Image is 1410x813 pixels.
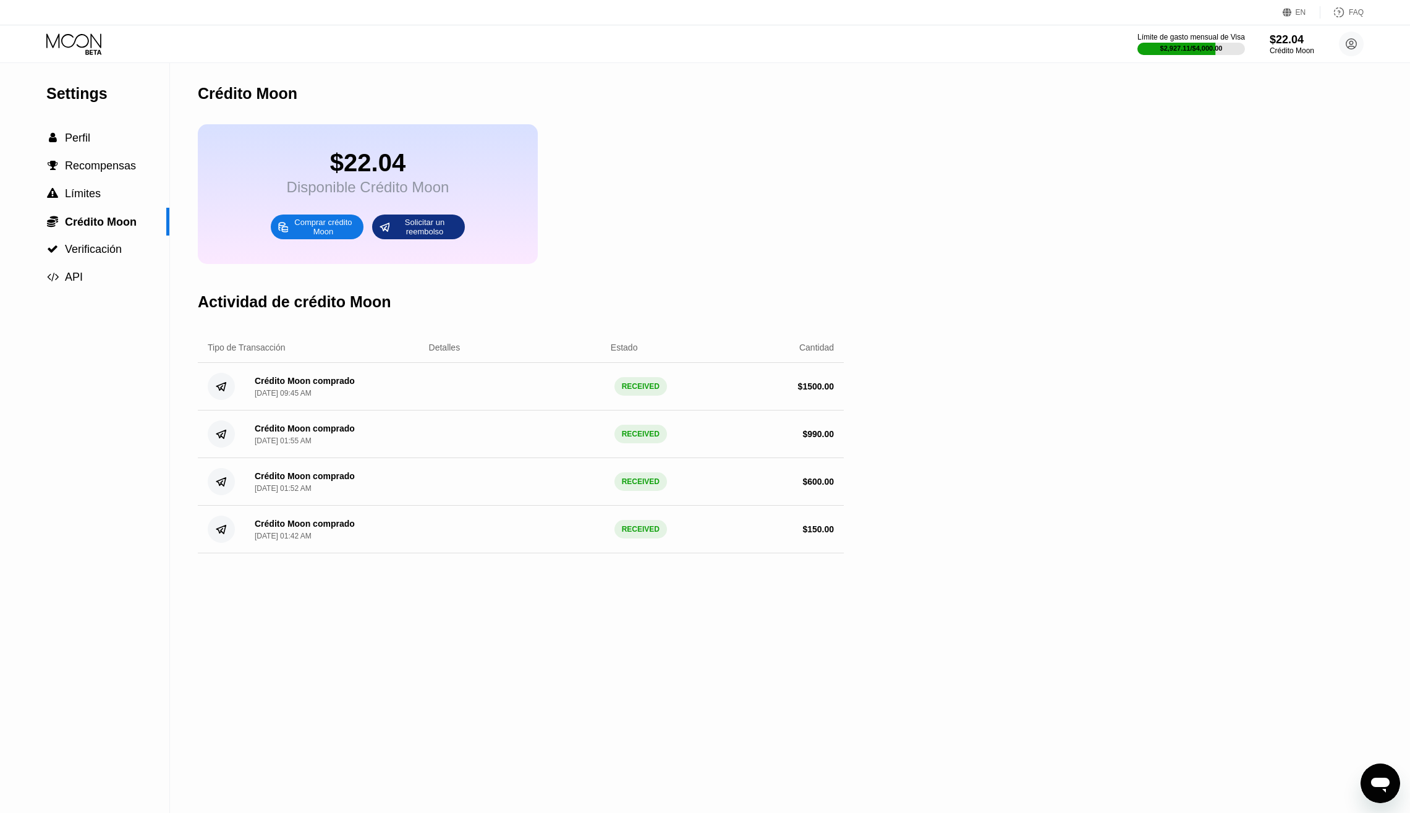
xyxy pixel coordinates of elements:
div: Detalles [429,343,461,352]
span: Límites [65,187,101,200]
div: Límite de gasto mensual de Visa$2,927.11/$4,000.00 [1137,33,1245,55]
span:  [47,271,59,283]
iframe: Botón para iniciar la ventana de mensajería [1361,764,1400,803]
span:  [47,188,58,199]
div: $ 600.00 [802,477,834,487]
div: [DATE] 09:45 AM [255,389,312,398]
span: Verificación [65,243,122,255]
div: $22.04 [287,149,449,177]
div: Solicitar un reembolso [391,217,459,237]
div: Tipo de Transacción [208,343,286,352]
span: Recompensas [65,160,136,172]
div: Comprar crédito Moon [289,217,357,237]
div:  [46,188,59,199]
div: Disponible Crédito Moon [287,179,449,196]
div: [DATE] 01:52 AM [255,484,312,493]
span:  [48,160,58,171]
div:  [46,132,59,143]
div: $22.04 [1270,33,1314,46]
div: Crédito Moon comprado [255,519,355,529]
div: Settings [46,85,169,103]
div: $ 990.00 [802,429,834,439]
div: EN [1296,8,1306,17]
div: Actividad de crédito Moon [198,293,391,311]
div: Cantidad [799,343,834,352]
span: API [65,271,83,283]
div: $ 150.00 [802,524,834,534]
div: Crédito Moon comprado [255,424,355,433]
div: Solicitar un reembolso [372,215,465,239]
div: Crédito Moon comprado [255,471,355,481]
div: RECEIVED [614,520,667,538]
div: $2,927.11 / $4,000.00 [1160,45,1223,52]
div: Comprar crédito Moon [271,215,363,239]
div: EN [1283,6,1320,19]
div: FAQ [1349,8,1364,17]
div: $ 1500.00 [798,381,834,391]
div: RECEIVED [614,425,667,443]
div:  [46,244,59,255]
div: FAQ [1320,6,1364,19]
div: RECEIVED [614,472,667,491]
div:  [46,271,59,283]
div: Crédito Moon comprado [255,376,355,386]
span:  [47,244,58,255]
span:  [49,132,57,143]
div: Estado [611,343,638,352]
span: Perfil [65,132,90,144]
span:  [47,215,58,228]
div: $22.04Crédito Moon [1270,33,1314,55]
div: Crédito Moon [198,85,297,103]
div: [DATE] 01:55 AM [255,436,312,445]
div:  [46,215,59,228]
div: [DATE] 01:42 AM [255,532,312,540]
div: Crédito Moon [1270,46,1314,55]
div: RECEIVED [614,377,667,396]
span: Crédito Moon [65,216,137,228]
div: Límite de gasto mensual de Visa [1137,33,1245,41]
div:  [46,160,59,171]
